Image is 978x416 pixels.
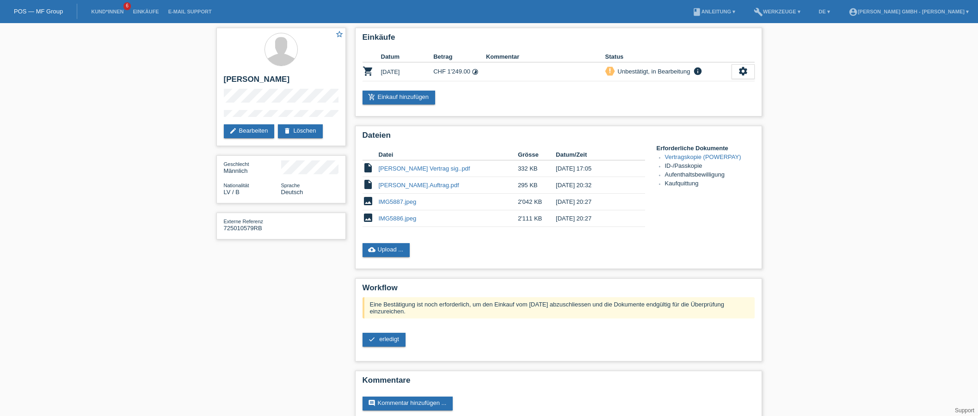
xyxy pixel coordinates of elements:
[556,149,632,160] th: Datum/Zeit
[363,33,755,47] h2: Einkäufe
[607,67,613,74] i: priority_high
[379,149,518,160] th: Datei
[518,160,556,177] td: 332 KB
[363,212,374,223] i: image
[363,162,374,173] i: insert_drive_file
[433,51,486,62] th: Betrag
[224,218,281,232] div: 725010579RB
[955,407,974,414] a: Support
[363,243,410,257] a: cloud_uploadUpload ...
[556,194,632,210] td: [DATE] 20:27
[278,124,322,138] a: deleteLöschen
[86,9,128,14] a: Kund*innen
[665,162,755,171] li: ID-/Passkopie
[518,210,556,227] td: 2'111 KB
[363,397,453,410] a: commentKommentar hinzufügen ...
[335,30,344,38] i: star_border
[368,246,375,253] i: cloud_upload
[556,160,632,177] td: [DATE] 17:05
[368,336,375,343] i: check
[14,8,63,15] a: POS — MF Group
[224,75,338,89] h2: [PERSON_NAME]
[363,91,436,104] a: add_shopping_cartEinkauf hinzufügen
[363,196,374,207] i: image
[379,198,417,205] a: IMG5887.jpeg
[379,165,470,172] a: [PERSON_NAME] Vertrag sig..pdf
[363,333,406,347] a: check erledigt
[556,177,632,194] td: [DATE] 20:32
[363,283,755,297] h2: Workflow
[518,149,556,160] th: Grösse
[363,66,374,77] i: POSP00025861
[844,9,973,14] a: account_circle[PERSON_NAME] GmbH - [PERSON_NAME] ▾
[368,399,375,407] i: comment
[688,9,740,14] a: bookAnleitung ▾
[605,51,732,62] th: Status
[224,219,264,224] span: Externe Referenz
[229,127,237,135] i: edit
[224,189,240,196] span: Lettland / B / 02.05.2012
[754,7,763,17] i: build
[128,9,163,14] a: Einkäufe
[692,7,701,17] i: book
[657,145,755,152] h4: Erforderliche Dokumente
[123,2,131,10] span: 6
[224,160,281,174] div: Männlich
[665,153,741,160] a: Vertragskopie (POWERPAY)
[518,194,556,210] td: 2'042 KB
[814,9,835,14] a: DE ▾
[556,210,632,227] td: [DATE] 20:27
[518,177,556,194] td: 295 KB
[363,131,755,145] h2: Dateien
[283,127,291,135] i: delete
[381,62,434,81] td: [DATE]
[615,67,690,76] div: Unbestätigt, in Bearbeitung
[665,180,755,189] li: Kaufquittung
[692,67,703,76] i: info
[281,183,300,188] span: Sprache
[363,179,374,190] i: insert_drive_file
[363,376,755,390] h2: Kommentare
[738,66,748,76] i: settings
[433,62,486,81] td: CHF 1'249.00
[224,161,249,167] span: Geschlecht
[379,182,459,189] a: [PERSON_NAME].Auftrag.pdf
[379,215,417,222] a: IMG5886.jpeg
[224,183,249,188] span: Nationalität
[379,336,399,343] span: erledigt
[363,297,755,318] div: Eine Bestätigung ist noch erforderlich, um den Einkauf vom [DATE] abzuschliessen und die Dokument...
[486,51,605,62] th: Kommentar
[472,68,479,75] i: 12 Raten
[849,7,858,17] i: account_circle
[335,30,344,40] a: star_border
[224,124,275,138] a: editBearbeiten
[749,9,805,14] a: buildWerkzeuge ▾
[368,93,375,101] i: add_shopping_cart
[281,189,303,196] span: Deutsch
[381,51,434,62] th: Datum
[665,171,755,180] li: Aufenthaltsbewilligung
[164,9,216,14] a: E-Mail Support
